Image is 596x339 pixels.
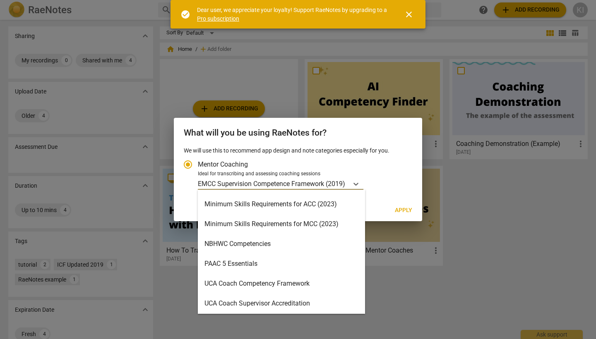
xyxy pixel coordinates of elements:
[184,128,412,138] h2: What will you be using RaeNotes for?
[184,155,412,190] div: Account type
[198,214,365,234] div: Minimum Skills Requirements for MCC (2023)
[388,203,419,218] button: Apply
[198,160,248,169] span: Mentor Coaching
[198,234,365,254] div: NBHWC Competencies
[197,6,389,23] div: Dear user, we appreciate your loyalty! Support RaeNotes by upgrading to a
[346,180,348,188] input: Ideal for transcribing and assessing coaching sessionsEMCC Supervision Competence Framework (2019)
[198,274,365,294] div: UCA Coach Competency Framework
[395,206,412,215] span: Apply
[198,179,345,189] p: EMCC Supervision Competence Framework (2019)
[180,10,190,19] span: check_circle
[197,15,239,22] a: Pro subscription
[399,5,419,24] button: Close
[198,254,365,274] div: PAAC 5 Essentials
[198,194,365,214] div: Minimum Skills Requirements for ACC (2023)
[184,146,412,155] p: We will use this to recommend app design and note categories especially for you.
[198,294,365,313] div: UCA Coach Supervisor Accreditation
[404,10,414,19] span: close
[198,170,410,178] div: Ideal for transcribing and assessing coaching sessions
